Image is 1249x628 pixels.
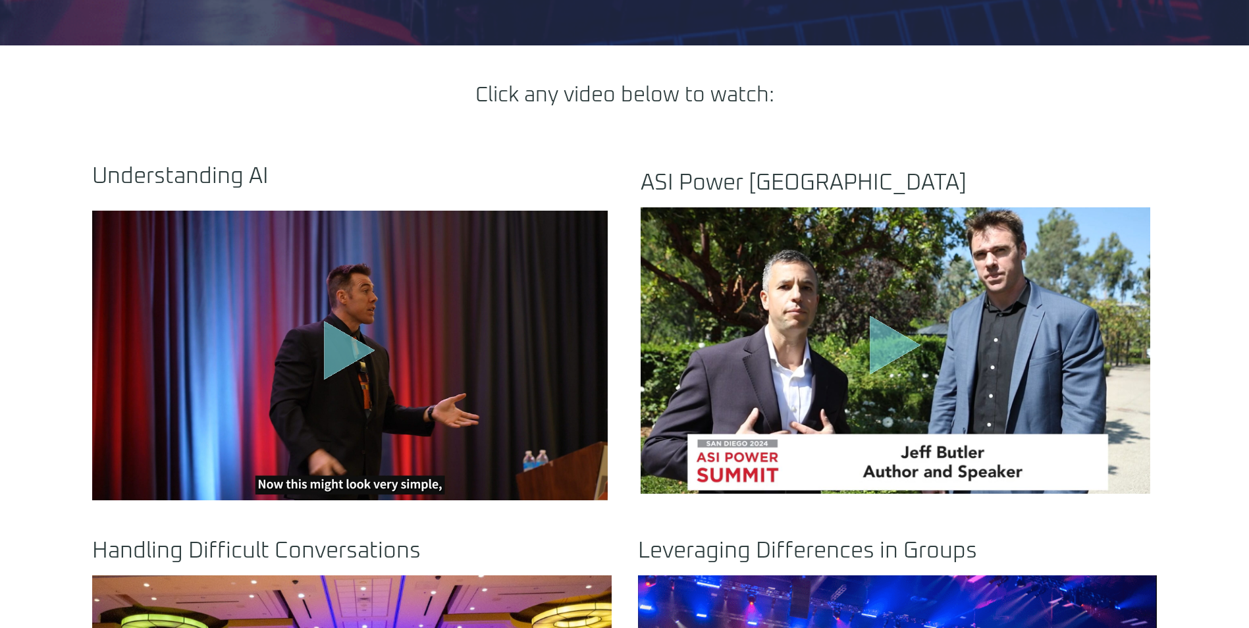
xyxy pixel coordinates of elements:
[92,540,612,562] h2: Handling Difficult Conversations
[92,85,1157,106] h2: Click any video below to watch:
[638,540,1157,562] h2: Leveraging Differences in Groups
[92,165,608,188] h2: Understanding AI
[863,315,928,386] div: Play Video
[641,172,1150,194] h2: ASI Power [GEOGRAPHIC_DATA]
[317,320,383,390] div: Play Video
